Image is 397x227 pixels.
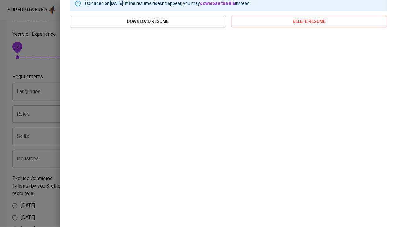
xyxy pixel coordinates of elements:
span: download resume [74,18,221,25]
a: download the file [200,1,235,6]
button: download resume [70,16,226,27]
iframe: 970d4d8e65d5ca1b9c8d8c349cf9d8a4.pdf [70,32,387,219]
span: delete resume [236,18,382,25]
button: delete resume [231,16,387,27]
b: [DATE] [110,1,123,6]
